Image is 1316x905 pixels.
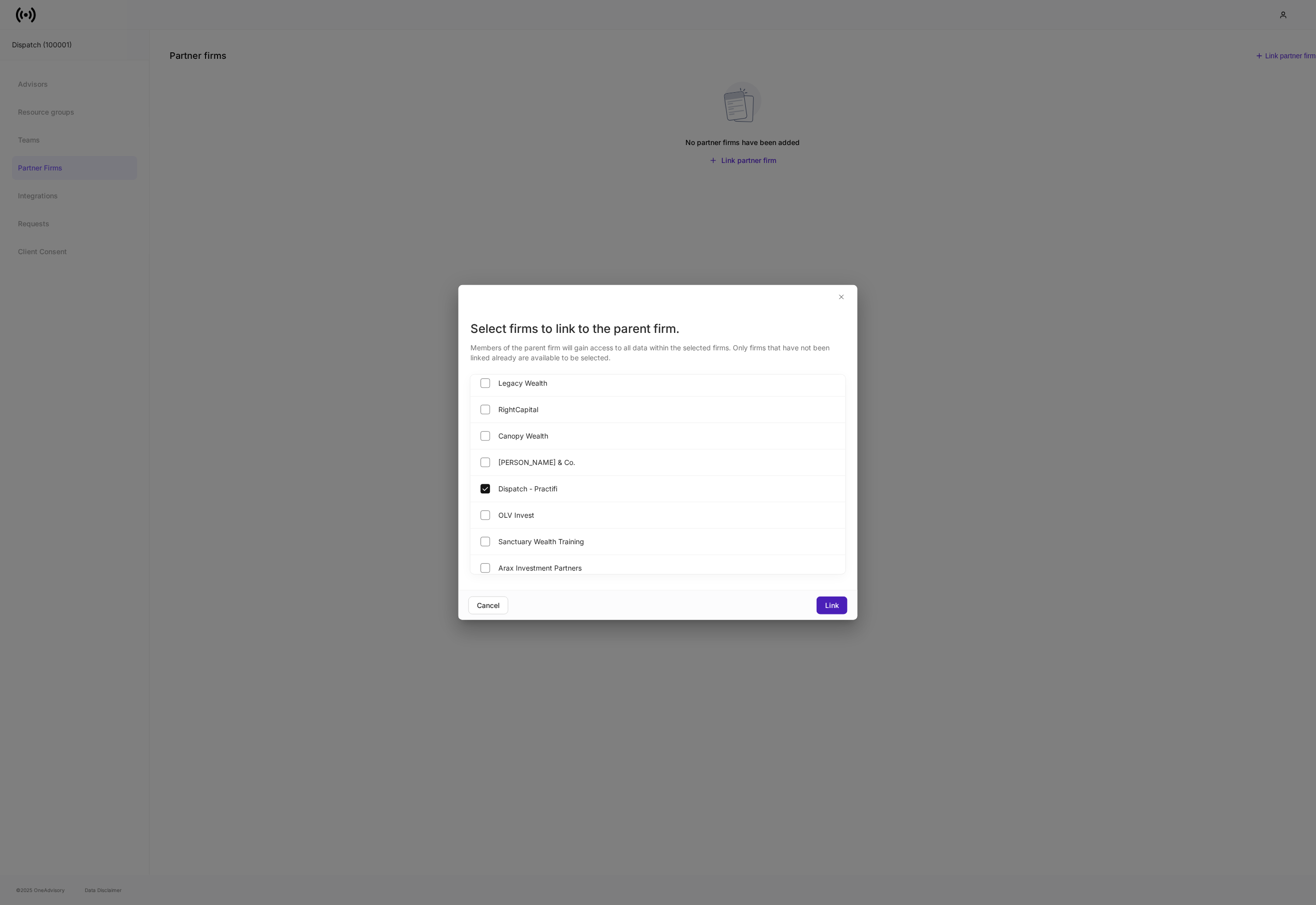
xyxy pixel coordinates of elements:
div: Cancel [477,601,500,610]
span: OLV Invest [498,510,534,520]
span: Dispatch - Practifi [498,484,557,494]
div: Members of the parent firm will gain access to all data within the selected firms. Only firms tha... [470,337,846,363]
div: Link [825,601,839,610]
span: Legacy Wealth [498,378,547,388]
span: Sanctuary Wealth Training [498,537,584,547]
span: RightCapital [498,405,538,415]
span: Canopy Wealth [498,431,548,441]
button: Link [817,597,848,614]
div: Select firms to link to the parent firm. [470,321,846,337]
button: Cancel [468,597,508,614]
span: Arax Investment Partners [498,563,582,573]
span: [PERSON_NAME] & Co. [498,457,575,467]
